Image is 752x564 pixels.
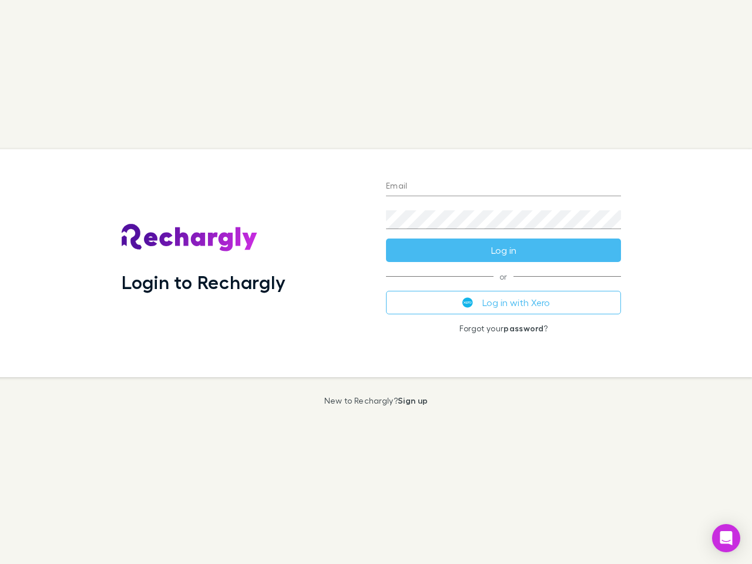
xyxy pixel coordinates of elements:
h1: Login to Rechargly [122,271,286,293]
p: Forgot your ? [386,324,621,333]
img: Rechargly's Logo [122,224,258,252]
div: Open Intercom Messenger [712,524,740,552]
a: Sign up [398,395,428,405]
span: or [386,276,621,277]
p: New to Rechargly? [324,396,428,405]
button: Log in with Xero [386,291,621,314]
a: password [503,323,543,333]
button: Log in [386,239,621,262]
img: Xero's logo [462,297,473,308]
